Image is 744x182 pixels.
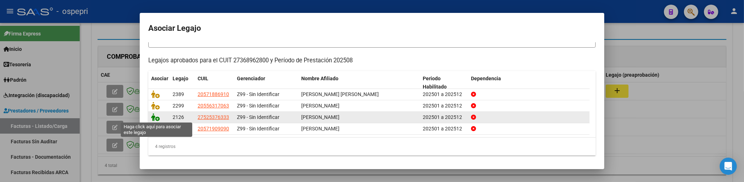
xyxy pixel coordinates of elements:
h2: Asociar Legajo [148,21,596,35]
span: Z99 - Sin Identificar [237,91,279,97]
div: 202501 a 202512 [423,113,465,121]
datatable-header-cell: Legajo [170,71,195,95]
span: Nombre Afiliado [301,76,338,81]
span: Z99 - Sin Identificar [237,103,279,109]
span: Dependencia [471,76,501,81]
div: 202501 a 202512 [423,102,465,110]
span: Z99 - Sin Identificar [237,126,279,131]
span: CUIL [198,76,208,81]
datatable-header-cell: Nombre Afiliado [298,71,420,95]
span: Asociar [151,76,168,81]
datatable-header-cell: Periodo Habilitado [420,71,468,95]
span: Z99 - Sin Identificar [237,114,279,120]
span: 20571886910 [198,91,229,97]
div: 202501 a 202512 [423,125,465,133]
datatable-header-cell: Asociar [148,71,170,95]
span: Periodo Habilitado [423,76,447,90]
span: LOPEZ GIMENEZ FRANCISCO [301,103,339,109]
span: Gerenciador [237,76,265,81]
span: MENDEZ GRACE LIHUEN [301,114,339,120]
span: 27525376333 [198,114,229,120]
span: 2126 [173,114,184,120]
datatable-header-cell: CUIL [195,71,234,95]
span: 20571909090 [198,126,229,131]
span: Legajo [173,76,188,81]
div: 202501 a 202512 [423,90,465,99]
span: 2774 [173,126,184,131]
datatable-header-cell: Gerenciador [234,71,298,95]
div: 4 registros [148,138,596,155]
span: 2389 [173,91,184,97]
span: GONZALEZ FERNANDEZ JEREMIAS DAVID [301,91,379,97]
p: Legajos aprobados para el CUIT 27368962800 y Período de Prestación 202508 [148,56,596,65]
span: 20556317063 [198,103,229,109]
span: SANDOVAL JUAN IGNACIO [301,126,339,131]
div: Open Intercom Messenger [720,158,737,175]
datatable-header-cell: Dependencia [468,71,590,95]
span: 2299 [173,103,184,109]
